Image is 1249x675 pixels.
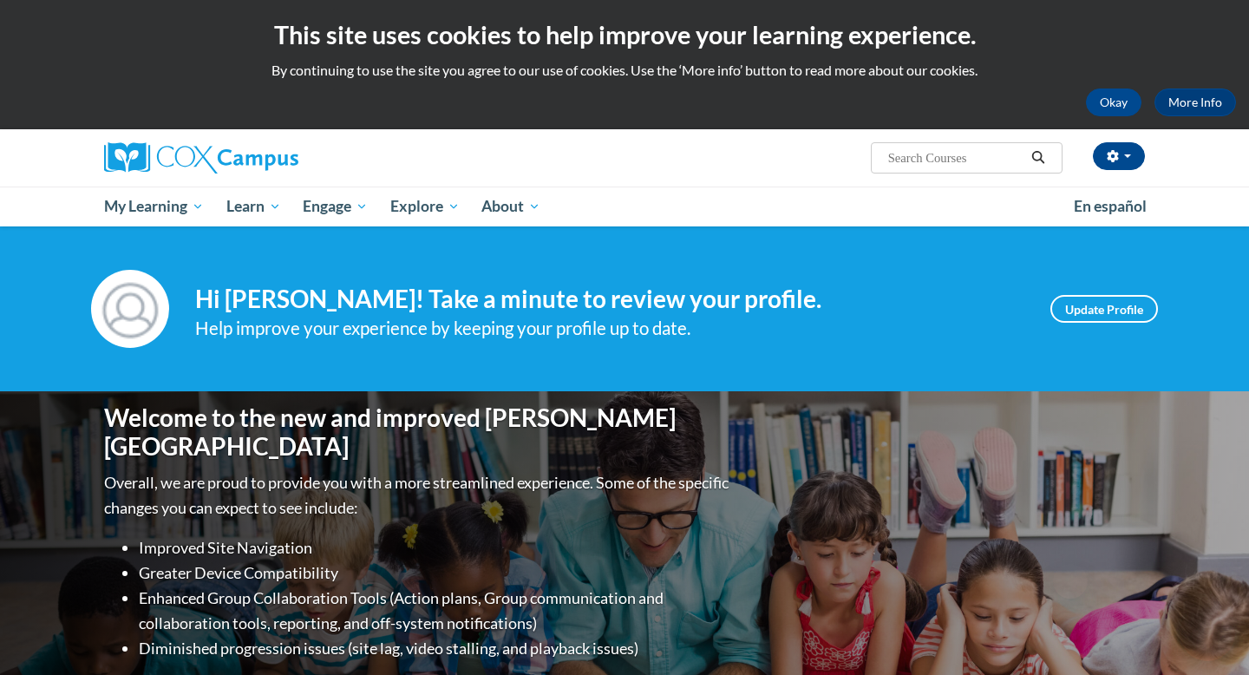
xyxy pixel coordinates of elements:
[1086,88,1141,116] button: Okay
[104,470,733,521] p: Overall, we are proud to provide you with a more streamlined experience. Some of the specific cha...
[104,142,434,174] a: Cox Campus
[303,196,368,217] span: Engage
[1074,197,1147,215] span: En español
[139,586,733,636] li: Enhanced Group Collaboration Tools (Action plans, Group communication and collaboration tools, re...
[139,560,733,586] li: Greater Device Compatibility
[195,314,1024,343] div: Help improve your experience by keeping your profile up to date.
[1025,147,1051,168] button: Search
[1050,295,1158,323] a: Update Profile
[13,17,1236,52] h2: This site uses cookies to help improve your learning experience.
[78,187,1171,226] div: Main menu
[390,196,460,217] span: Explore
[13,61,1236,80] p: By continuing to use the site you agree to our use of cookies. Use the ‘More info’ button to read...
[93,187,215,226] a: My Learning
[139,636,733,661] li: Diminished progression issues (site lag, video stalling, and playback issues)
[104,196,204,217] span: My Learning
[226,196,281,217] span: Learn
[195,285,1024,314] h4: Hi [PERSON_NAME]! Take a minute to review your profile.
[1053,564,1088,599] iframe: Close message
[379,187,471,226] a: Explore
[1154,88,1236,116] a: More Info
[471,187,553,226] a: About
[104,403,733,462] h1: Welcome to the new and improved [PERSON_NAME][GEOGRAPHIC_DATA]
[91,270,169,348] img: Profile Image
[1063,188,1158,225] a: En español
[481,196,540,217] span: About
[291,187,379,226] a: Engage
[1180,606,1235,661] iframe: Button to launch messaging window
[886,147,1025,168] input: Search Courses
[139,535,733,560] li: Improved Site Navigation
[1093,142,1145,170] button: Account Settings
[104,142,298,174] img: Cox Campus
[215,187,292,226] a: Learn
